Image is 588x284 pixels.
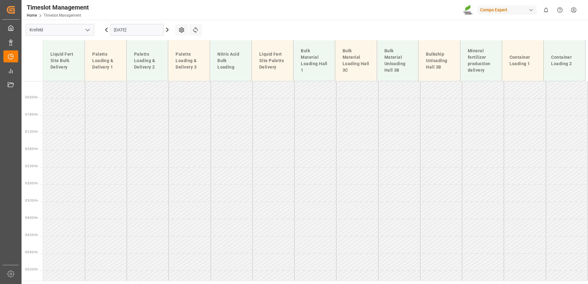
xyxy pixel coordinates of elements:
[90,49,121,73] div: Paletts Loading & Delivery 1
[25,268,38,271] span: 05:30 Hr
[25,113,38,116] span: 01:00 Hr
[25,199,38,202] span: 03:30 Hr
[173,49,205,73] div: Paletts Loading & Delivery 3
[83,25,92,35] button: open menu
[27,13,37,18] a: Home
[465,45,497,76] div: Mineral fertilizer production delivery
[27,3,89,12] div: Timeslot Management
[25,96,38,99] span: 00:30 Hr
[132,49,163,73] div: Paletts Loading & Delivery 2
[423,49,455,73] div: Bulkship Unloading Hall 3B
[539,3,553,17] button: show 0 new notifications
[507,52,539,69] div: Container Loading 1
[25,147,38,151] span: 02:00 Hr
[478,6,537,14] div: Compo Expert
[25,250,38,254] span: 05:00 Hr
[25,233,38,237] span: 04:30 Hr
[48,49,80,73] div: Liquid Fert Site Bulk Delivery
[553,3,567,17] button: Help Center
[478,4,539,16] button: Compo Expert
[215,49,247,73] div: Nitric Acid Bulk Loading
[25,182,38,185] span: 03:00 Hr
[25,216,38,219] span: 04:00 Hr
[549,52,580,69] div: Container Loading 2
[257,49,288,73] div: Liquid Fert Site Paletts Delivery
[340,45,372,76] div: Bulk Material Loading Hall 3C
[25,130,38,133] span: 01:30 Hr
[110,24,164,36] input: DD.MM.YYYY
[382,45,414,76] div: Bulk Material Unloading Hall 3B
[298,45,330,76] div: Bulk Material Loading Hall 1
[463,5,473,15] img: Screenshot%202023-09-29%20at%2010.02.21.png_1712312052.png
[26,24,94,36] input: Type to search/select
[25,164,38,168] span: 02:30 Hr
